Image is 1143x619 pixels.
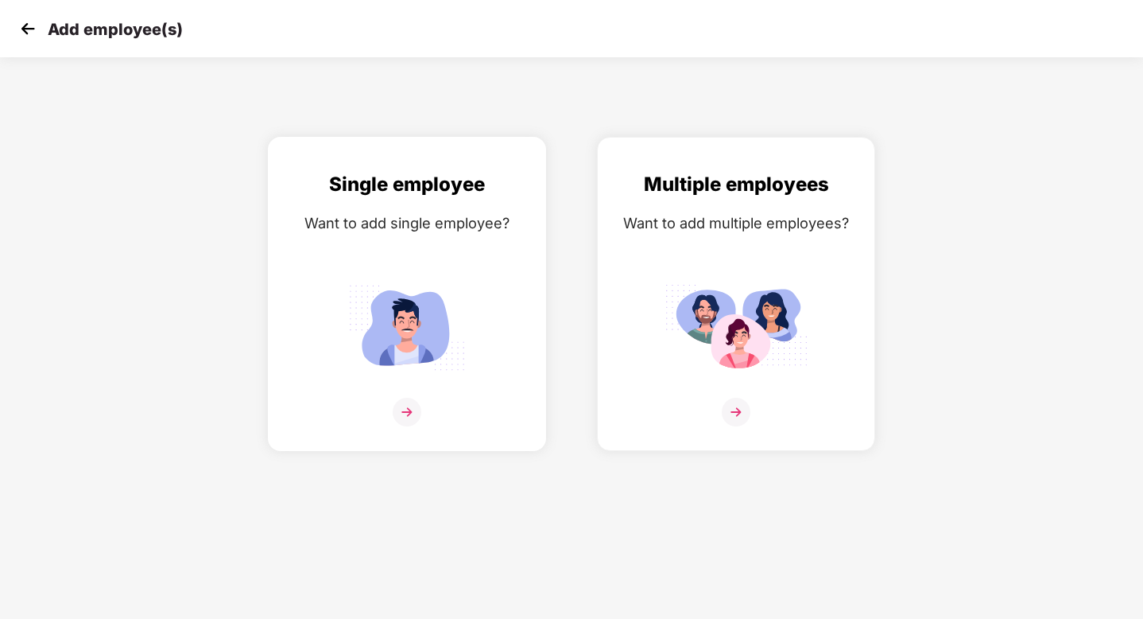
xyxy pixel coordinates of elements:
[285,169,529,200] div: Single employee
[664,278,808,377] img: svg+xml;base64,PHN2ZyB4bWxucz0iaHR0cDovL3d3dy53My5vcmcvMjAwMC9zdmciIGlkPSJNdWx0aXBsZV9lbXBsb3llZS...
[614,212,858,235] div: Want to add multiple employees?
[722,398,750,426] img: svg+xml;base64,PHN2ZyB4bWxucz0iaHR0cDovL3d3dy53My5vcmcvMjAwMC9zdmciIHdpZHRoPSIzNiIgaGVpZ2h0PSIzNi...
[335,278,479,377] img: svg+xml;base64,PHN2ZyB4bWxucz0iaHR0cDovL3d3dy53My5vcmcvMjAwMC9zdmciIGlkPSJTaW5nbGVfZW1wbG95ZWUiIH...
[614,169,858,200] div: Multiple employees
[393,398,421,426] img: svg+xml;base64,PHN2ZyB4bWxucz0iaHR0cDovL3d3dy53My5vcmcvMjAwMC9zdmciIHdpZHRoPSIzNiIgaGVpZ2h0PSIzNi...
[48,20,183,39] p: Add employee(s)
[16,17,40,41] img: svg+xml;base64,PHN2ZyB4bWxucz0iaHR0cDovL3d3dy53My5vcmcvMjAwMC9zdmciIHdpZHRoPSIzMCIgaGVpZ2h0PSIzMC...
[285,212,529,235] div: Want to add single employee?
